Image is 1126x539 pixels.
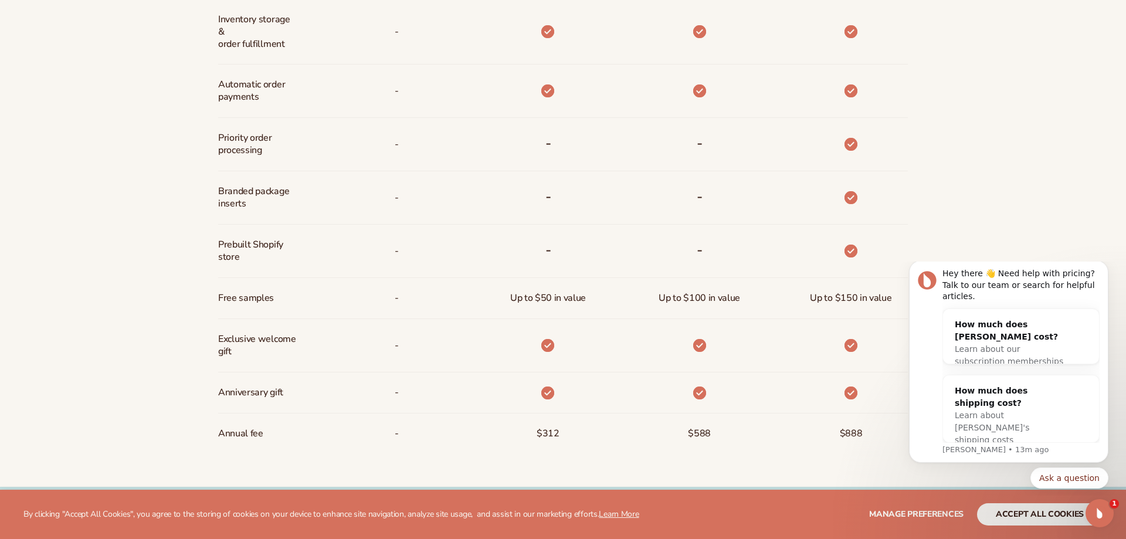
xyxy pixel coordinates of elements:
[395,80,399,102] span: -
[218,234,296,268] span: Prebuilt Shopify store
[395,187,399,209] span: -
[545,187,551,206] b: -
[697,134,703,152] b: -
[218,74,296,108] span: Automatic order payments
[218,382,283,404] span: Anniversary gift
[1086,499,1114,527] iframe: Intercom live chat
[218,423,263,445] span: Annual fee
[26,9,45,28] img: Profile image for Lee
[51,6,208,41] div: Hey there 👋 Need help with pricing? Talk to our team or search for helpful articles.
[810,287,891,309] span: Up to $150 in value
[659,287,740,309] span: Up to $100 in value
[891,262,1126,496] iframe: Intercom notifications message
[18,206,217,227] div: Quick reply options
[63,57,172,82] div: How much does [PERSON_NAME] cost?
[697,240,703,259] b: -
[63,123,172,148] div: How much does shipping cost?
[395,240,399,262] span: -
[52,114,184,194] div: How much does shipping cost?Learn about [PERSON_NAME]'s shipping costs
[510,287,586,309] span: Up to $50 in value
[218,181,296,215] span: Branded package inserts
[395,21,399,43] p: -
[977,503,1103,526] button: accept all cookies
[697,187,703,206] b: -
[218,9,296,55] span: Inventory storage & order fulfillment
[545,134,551,152] b: -
[218,328,296,362] span: Exclusive welcome gift
[51,6,208,181] div: Message content
[395,287,399,309] span: -
[840,423,863,445] span: $888
[395,382,399,404] span: -
[218,287,274,309] span: Free samples
[52,48,184,116] div: How much does [PERSON_NAME] cost?Learn about our subscription memberships
[537,423,559,445] span: $312
[395,134,399,155] span: -
[869,509,964,520] span: Manage preferences
[545,240,551,259] b: -
[63,149,138,183] span: Learn about [PERSON_NAME]'s shipping costs
[139,206,217,227] button: Quick reply: Ask a question
[869,503,964,526] button: Manage preferences
[395,423,399,445] span: -
[51,183,208,194] p: Message from Lee, sent 13m ago
[688,423,711,445] span: $588
[63,83,172,104] span: Learn about our subscription memberships
[218,127,296,161] span: Priority order processing
[395,335,399,357] span: -
[599,509,639,520] a: Learn More
[1110,499,1119,509] span: 1
[23,510,639,520] p: By clicking "Accept All Cookies", you agree to the storing of cookies on your device to enhance s...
